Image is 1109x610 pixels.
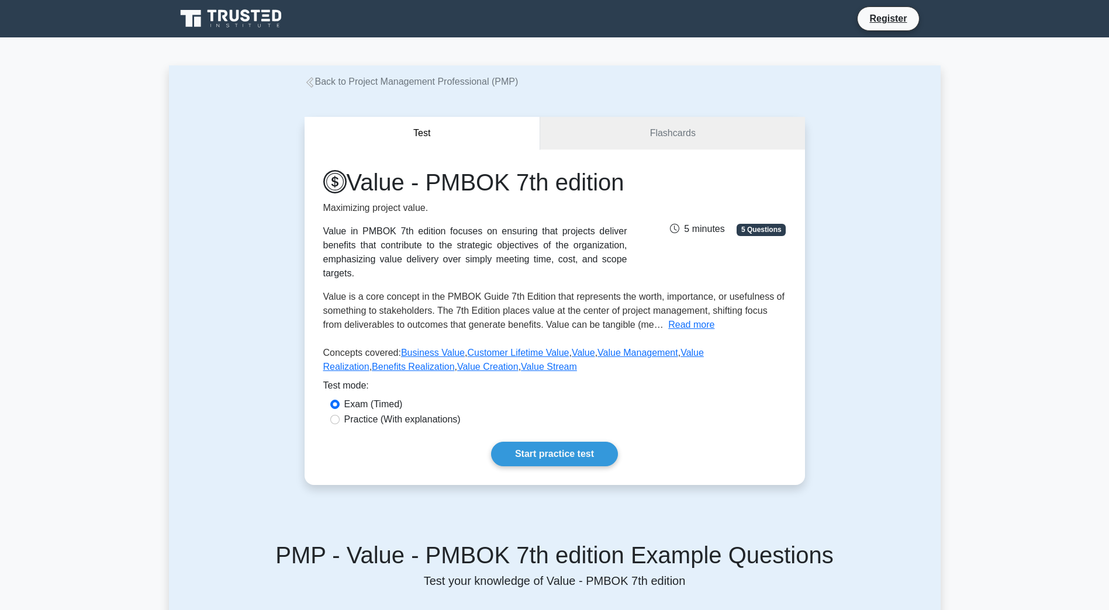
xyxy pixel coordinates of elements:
[540,117,804,150] a: Flashcards
[183,574,927,588] p: Test your knowledge of Value - PMBOK 7th edition
[344,397,403,411] label: Exam (Timed)
[491,442,618,466] a: Start practice test
[323,346,786,379] p: Concepts covered: , , , , , , ,
[467,348,569,358] a: Customer Lifetime Value
[344,413,461,427] label: Practice (With explanations)
[668,318,714,332] button: Read more
[737,224,786,235] span: 5 Questions
[183,541,927,569] h5: PMP - Value - PMBOK 7th edition Example Questions
[401,348,465,358] a: Business Value
[372,362,454,372] a: Benefits Realization
[323,379,786,397] div: Test mode:
[305,117,541,150] button: Test
[323,224,627,280] div: Value in PMBOK 7th edition focuses on ensuring that projects deliver benefits that contribute to ...
[323,201,627,215] p: Maximizing project value.
[572,348,595,358] a: Value
[862,11,914,26] a: Register
[597,348,678,358] a: Value Management
[305,77,519,86] a: Back to Project Management Professional (PMP)
[670,224,724,234] span: 5 minutes
[323,348,704,372] a: Value Realization
[457,362,519,372] a: Value Creation
[521,362,577,372] a: Value Stream
[323,292,785,330] span: Value is a core concept in the PMBOK Guide 7th Edition that represents the worth, importance, or ...
[323,168,627,196] h1: Value - PMBOK 7th edition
